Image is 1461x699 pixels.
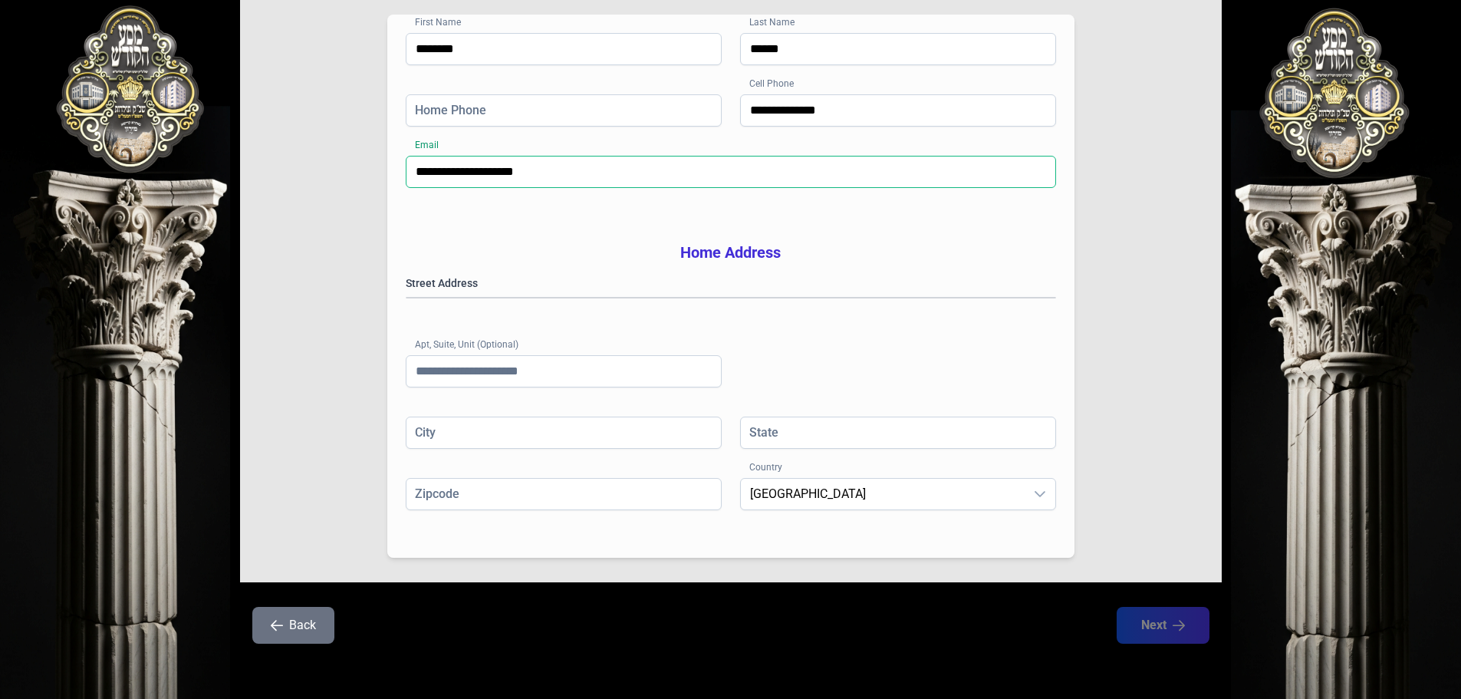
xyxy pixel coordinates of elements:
[406,242,1056,263] h3: Home Address
[252,607,334,644] button: Back
[406,275,1056,291] label: Street Address
[741,479,1025,509] span: United States
[1025,479,1055,509] div: dropdown trigger
[1117,607,1209,644] button: Next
